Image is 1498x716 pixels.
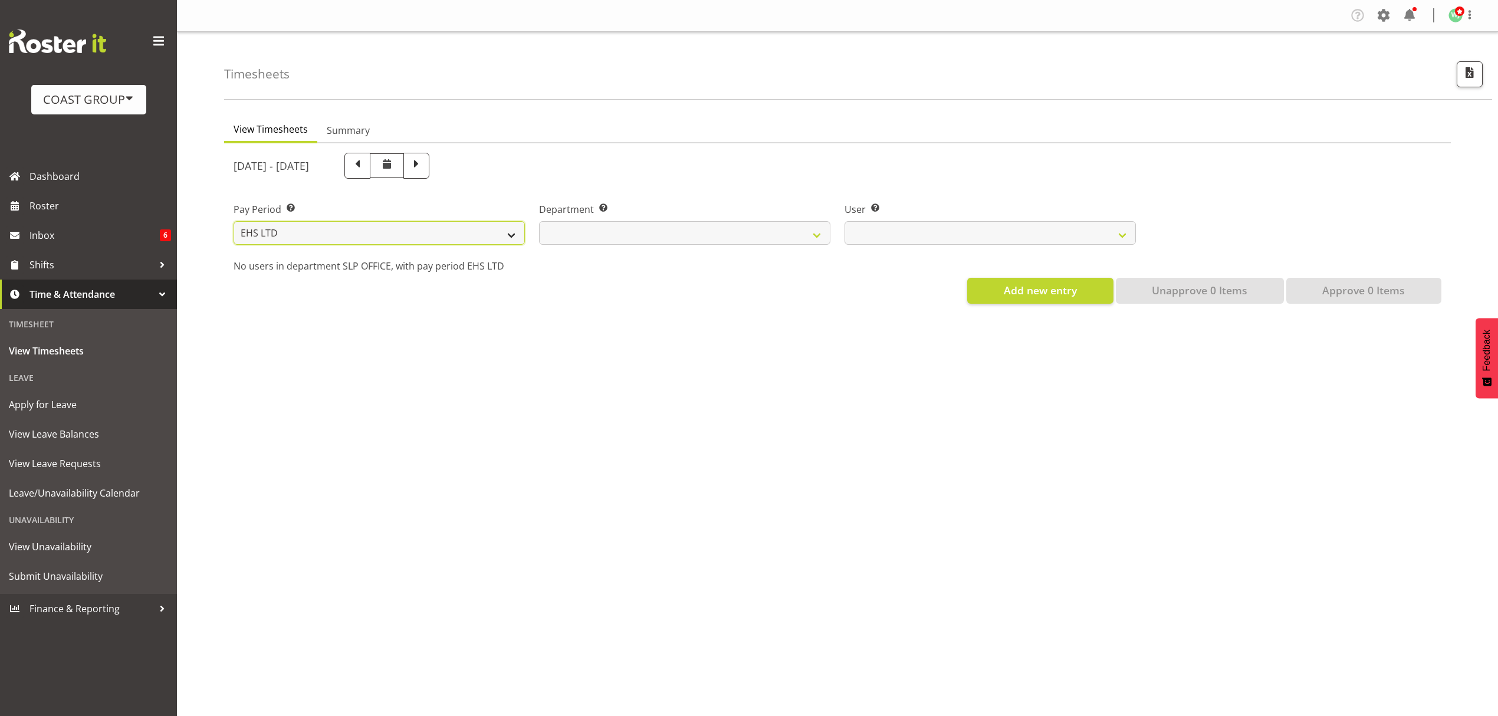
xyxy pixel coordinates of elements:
[3,561,174,591] a: Submit Unavailability
[9,538,168,556] span: View Unavailability
[234,159,309,172] h5: [DATE] - [DATE]
[43,91,134,109] div: COAST GROUP
[1322,283,1405,298] span: Approve 0 Items
[29,285,153,303] span: Time & Attendance
[1004,283,1077,298] span: Add new entry
[3,449,174,478] a: View Leave Requests
[845,202,1136,216] label: User
[3,390,174,419] a: Apply for Leave
[1448,8,1463,22] img: woojin-jung1017.jpg
[3,312,174,336] div: Timesheet
[29,197,171,215] span: Roster
[29,600,153,618] span: Finance & Reporting
[9,484,168,502] span: Leave/Unavailability Calendar
[3,508,174,532] div: Unavailability
[234,202,525,216] label: Pay Period
[1481,330,1492,371] span: Feedback
[1457,61,1483,87] button: Export CSV
[1116,278,1284,304] button: Unapprove 0 Items
[29,226,160,244] span: Inbox
[967,278,1113,304] button: Add new entry
[327,123,370,137] span: Summary
[9,455,168,472] span: View Leave Requests
[1476,318,1498,398] button: Feedback - Show survey
[224,67,290,81] h4: Timesheets
[9,567,168,585] span: Submit Unavailability
[539,202,830,216] label: Department
[160,229,171,241] span: 6
[1152,283,1247,298] span: Unapprove 0 Items
[3,532,174,561] a: View Unavailability
[234,259,1441,273] p: No users in department SLP OFFICE, with pay period EHS LTD
[9,396,168,413] span: Apply for Leave
[1286,278,1441,304] button: Approve 0 Items
[3,366,174,390] div: Leave
[29,256,153,274] span: Shifts
[9,425,168,443] span: View Leave Balances
[29,167,171,185] span: Dashboard
[9,342,168,360] span: View Timesheets
[3,478,174,508] a: Leave/Unavailability Calendar
[3,419,174,449] a: View Leave Balances
[234,122,308,136] span: View Timesheets
[9,29,106,53] img: Rosterit website logo
[3,336,174,366] a: View Timesheets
